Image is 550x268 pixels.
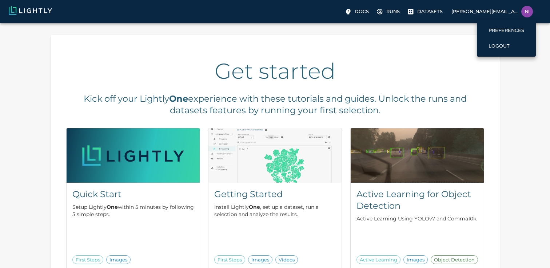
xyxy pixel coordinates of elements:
p: Logout [489,42,510,49]
label: Preferences [486,25,527,36]
a: Logout [486,40,527,52]
label: Logout [486,40,513,52]
p: Preferences [489,27,524,34]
